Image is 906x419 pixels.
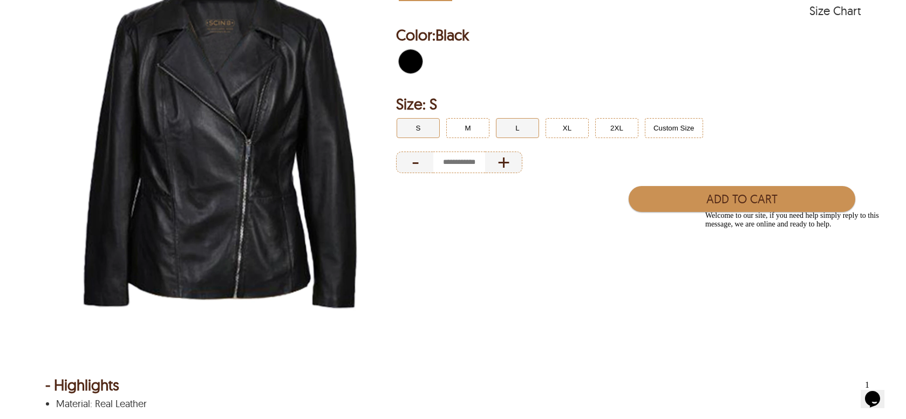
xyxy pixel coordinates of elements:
button: Add to Cart [629,186,856,212]
div: Decrease Quantity of Item [396,152,433,173]
button: Click to select S [397,118,440,138]
iframe: PayPal [628,217,855,242]
button: Click to select L [496,118,539,138]
button: Click to select Custom Size [645,118,703,138]
span: Black [435,25,469,44]
button: Click to select 2XL [595,118,638,138]
h2: Selected Color: by Black [396,24,861,46]
p: Material: Real Leather [56,399,847,409]
span: Welcome to our site, if you need help simply reply to this message, we are online and ready to help. [4,4,178,21]
div: Welcome to our site, if you need help simply reply to this message, we are online and ready to help. [4,4,199,22]
div: - Highlights [45,380,861,390]
iframe: chat widget [861,376,895,408]
h2: Selected Filter by Size: S [396,93,861,115]
div: Black [396,47,425,76]
button: Click to select M [446,118,489,138]
iframe: chat widget [701,207,895,370]
div: Size Chart [809,5,861,16]
div: Increase Quantity of Item [485,152,522,173]
button: Click to select XL [546,118,589,138]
